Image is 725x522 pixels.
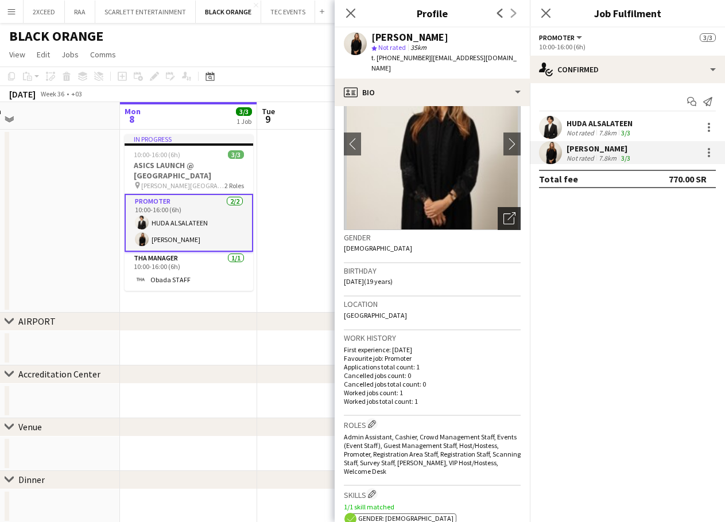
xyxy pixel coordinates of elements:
[262,106,275,116] span: Tue
[344,266,521,276] h3: Birthday
[344,58,521,230] img: Crew avatar or photo
[408,43,429,52] span: 35km
[344,371,521,380] p: Cancelled jobs count: 0
[141,181,224,190] span: [PERSON_NAME][GEOGRAPHIC_DATA]
[621,154,630,162] app-skills-label: 3/3
[344,311,407,320] span: [GEOGRAPHIC_DATA]
[5,47,30,62] a: View
[335,6,530,21] h3: Profile
[344,433,521,476] span: Admin Assistant, Cashier, Crowd Management Staff, Events (Event Staff), Guest Management Staff, H...
[378,43,406,52] span: Not rated
[344,488,521,500] h3: Skills
[18,421,42,433] div: Venue
[530,56,725,83] div: Confirmed
[344,388,521,397] p: Worked jobs count: 1
[260,112,275,126] span: 9
[567,143,633,154] div: [PERSON_NAME]
[261,1,315,23] button: TEC EVENTS
[371,53,517,72] span: | [EMAIL_ADDRESS][DOMAIN_NAME]
[371,53,431,62] span: t. [PHONE_NUMBER]
[125,194,253,252] app-card-role: Promoter2/210:00-16:00 (6h)HUDA ALSALATEEN[PERSON_NAME]
[95,1,196,23] button: SCARLETT ENTERTAINMENT
[125,252,253,291] app-card-role: THA Manager1/110:00-16:00 (6h)Obada STAFF
[344,333,521,343] h3: Work history
[134,150,180,159] span: 10:00-16:00 (6h)
[371,32,448,42] div: [PERSON_NAME]
[344,354,521,363] p: Favourite job: Promoter
[123,112,141,126] span: 8
[9,49,25,60] span: View
[700,33,716,42] span: 3/3
[18,474,45,485] div: Dinner
[9,28,103,45] h1: BLACK ORANGE
[344,232,521,243] h3: Gender
[539,42,716,51] div: 10:00-16:00 (6h)
[18,315,56,327] div: AIRPORT
[344,363,521,371] p: Applications total count: 1
[539,173,578,185] div: Total fee
[344,418,521,430] h3: Roles
[37,49,50,60] span: Edit
[61,49,79,60] span: Jobs
[596,154,619,162] div: 7.8km
[32,47,55,62] a: Edit
[344,380,521,388] p: Cancelled jobs total count: 0
[567,118,633,128] div: HUDA ALSALATEEN
[567,128,596,137] div: Not rated
[236,107,252,116] span: 3/3
[24,1,65,23] button: 2XCEED
[539,33,584,42] button: Promoter
[9,88,36,100] div: [DATE]
[669,173,707,185] div: 770.00 SR
[125,160,253,181] h3: ASICS LAUNCH @ [GEOGRAPHIC_DATA]
[596,128,619,137] div: 7.8km
[86,47,121,62] a: Comms
[57,47,83,62] a: Jobs
[125,106,141,116] span: Mon
[224,181,244,190] span: 2 Roles
[237,117,251,126] div: 1 Job
[71,89,82,98] div: +03
[344,345,521,354] p: First experience: [DATE]
[65,1,95,23] button: RAA
[621,128,630,137] app-skills-label: 3/3
[125,134,253,143] div: In progress
[539,33,575,42] span: Promoter
[125,134,253,291] app-job-card: In progress10:00-16:00 (6h)3/3ASICS LAUNCH @ [GEOGRAPHIC_DATA] [PERSON_NAME][GEOGRAPHIC_DATA]2 Ro...
[344,277,393,286] span: [DATE] (19 years)
[335,79,530,106] div: Bio
[567,154,596,162] div: Not rated
[344,502,521,511] p: 1/1 skill matched
[228,150,244,159] span: 3/3
[344,244,412,252] span: [DEMOGRAPHIC_DATA]
[530,6,725,21] h3: Job Fulfilment
[344,397,521,406] p: Worked jobs total count: 1
[344,299,521,309] h3: Location
[90,49,116,60] span: Comms
[18,368,100,380] div: Accreditation Center
[498,207,521,230] div: Open photos pop-in
[196,1,261,23] button: BLACK ORANGE
[38,89,67,98] span: Week 36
